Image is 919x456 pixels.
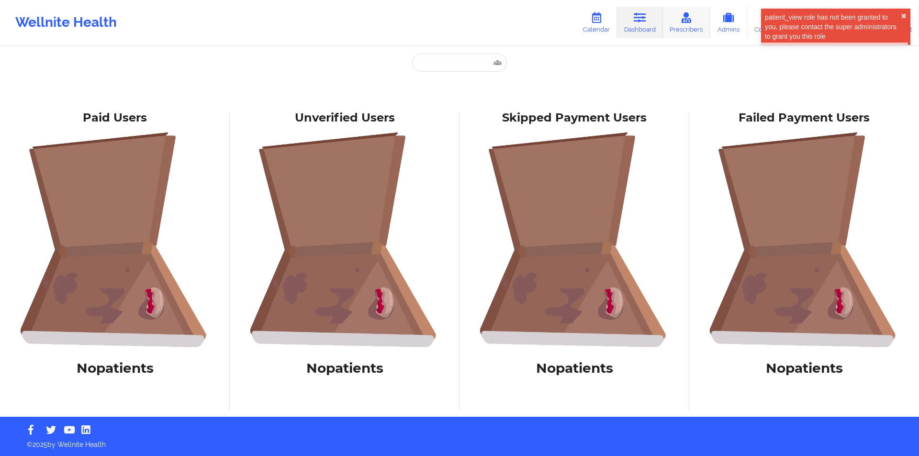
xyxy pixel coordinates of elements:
[236,132,453,348] img: foRBiVDZMKwAAAAASUVORK5CYII=
[7,359,223,377] h1: No patients
[901,12,907,20] button: close
[7,111,223,125] div: Paid Users
[236,359,453,377] h1: No patients
[466,132,683,348] img: foRBiVDZMKwAAAAASUVORK5CYII=
[747,7,787,38] a: Coaches
[7,132,223,348] img: foRBiVDZMKwAAAAASUVORK5CYII=
[710,7,747,38] a: Admins
[466,359,683,377] h1: No patients
[20,433,899,449] p: © 2025 by Wellnite Health
[576,7,617,38] a: Calendar
[617,7,663,38] a: Dashboard
[236,111,453,125] div: Unverified Users
[466,111,683,125] div: Skipped Payment Users
[696,359,912,377] h1: No patients
[663,7,710,38] a: Prescribers
[765,12,901,41] div: patient_view role has not been granted to you, please contact the super administrators to grant y...
[696,111,912,125] div: Failed Payment Users
[696,132,912,348] img: foRBiVDZMKwAAAAASUVORK5CYII=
